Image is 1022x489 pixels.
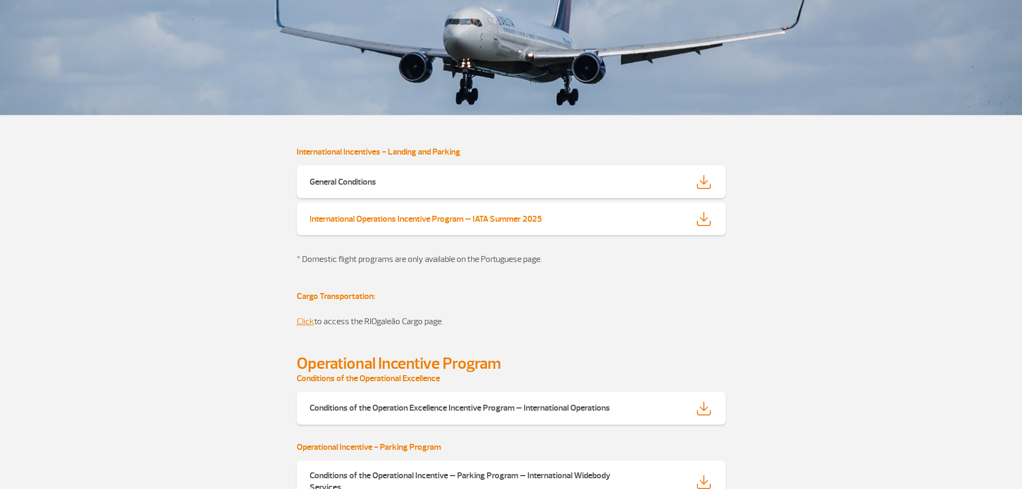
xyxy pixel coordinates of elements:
[297,442,441,452] font: Operational Incentive - Parking Program
[297,147,460,157] font: International Incentives - Landing and Parking
[314,316,443,327] font: to access the RIOgaleão Cargo page.
[310,177,376,187] font: General Conditions
[297,202,726,235] a: International Operations Incentive Program – IATA Summer 2025
[297,165,726,198] a: General Conditions
[310,403,610,413] font: Conditions of the Operation Excellence Incentive Program – International Operations
[297,353,501,374] font: Operational Incentive Program
[297,316,314,327] a: Click
[297,392,726,425] a: Conditions of the Operation Excellence Incentive Program – International Operations
[297,254,542,265] font: * Domestic flight programs are only available on the Portuguese page.
[310,214,542,224] font: International Operations Incentive Program – IATA Summer 2025
[297,373,440,384] font: Conditions of the Operational Excellence
[297,291,375,302] font: Cargo Transportation:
